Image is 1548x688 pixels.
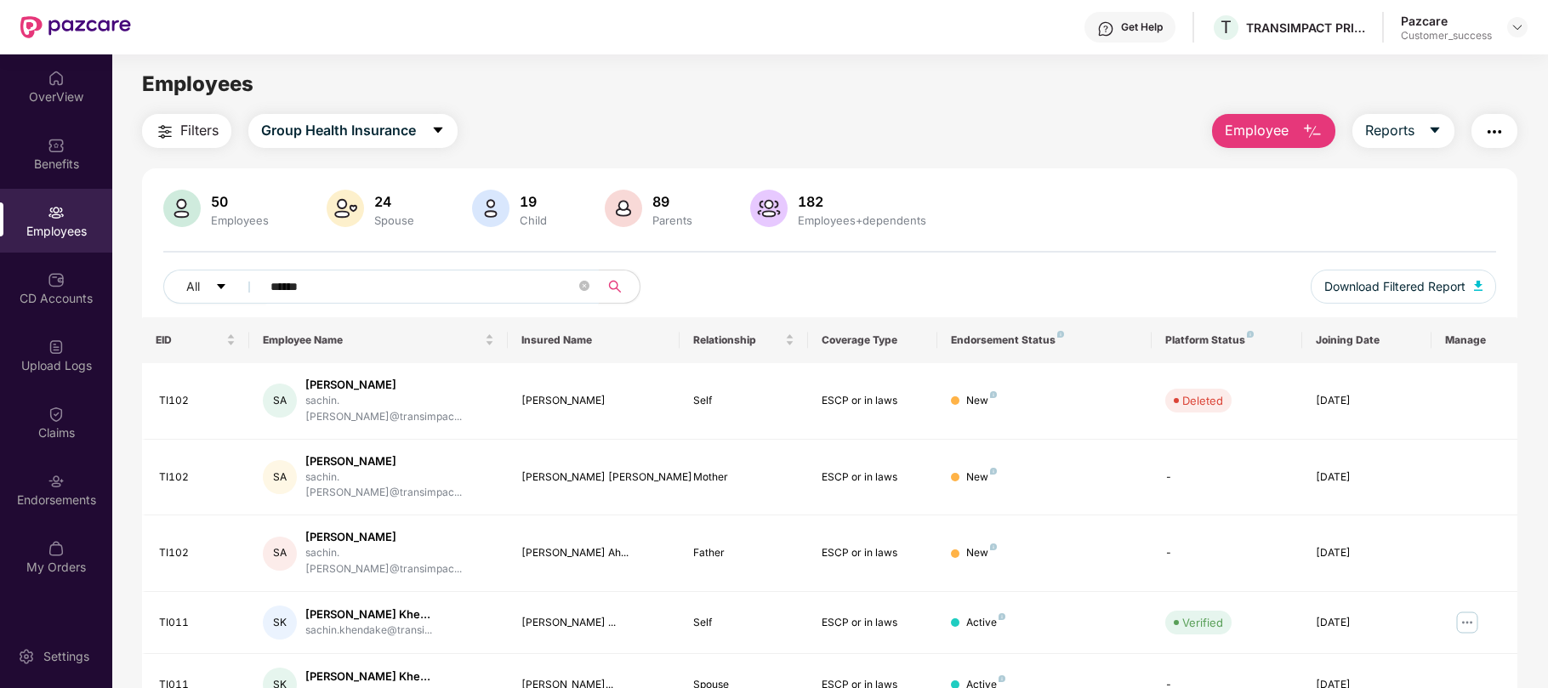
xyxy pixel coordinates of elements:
[822,545,924,561] div: ESCP or in laws
[249,317,507,363] th: Employee Name
[18,648,35,665] img: svg+xml;base64,PHN2ZyBpZD0iU2V0dGluZy0yMHgyMCIgeG1sbnM9Imh0dHA6Ly93d3cudzMub3JnLzIwMDAvc3ZnIiB3aW...
[305,545,494,577] div: sachin.[PERSON_NAME]@transimpac...
[693,469,795,486] div: Mother
[966,615,1005,631] div: Active
[521,469,666,486] div: [PERSON_NAME] [PERSON_NAME]
[822,615,924,631] div: ESCP or in laws
[48,70,65,87] img: svg+xml;base64,PHN2ZyBpZD0iSG9tZSIgeG1sbnM9Imh0dHA6Ly93d3cudzMub3JnLzIwMDAvc3ZnIiB3aWR0aD0iMjAiIG...
[1165,333,1289,347] div: Platform Status
[1484,122,1505,142] img: svg+xml;base64,PHN2ZyB4bWxucz0iaHR0cDovL3d3dy53My5vcmcvMjAwMC9zdmciIHdpZHRoPSIyNCIgaGVpZ2h0PSIyNC...
[1401,29,1492,43] div: Customer_success
[305,453,494,469] div: [PERSON_NAME]
[1316,545,1418,561] div: [DATE]
[248,114,458,148] button: Group Health Insurancecaret-down
[966,393,997,409] div: New
[48,406,65,423] img: svg+xml;base64,PHN2ZyBpZD0iQ2xhaW0iIHhtbG5zPSJodHRwOi8vd3d3LnczLm9yZy8yMDAwL3N2ZyIgd2lkdGg9IjIwIi...
[1212,114,1335,148] button: Employee
[1097,20,1114,37] img: svg+xml;base64,PHN2ZyBpZD0iSGVscC0zMngzMiIgeG1sbnM9Imh0dHA6Ly93d3cudzMub3JnLzIwMDAvc3ZnIiB3aWR0aD...
[1428,123,1442,139] span: caret-down
[649,213,696,227] div: Parents
[263,384,297,418] div: SA
[822,469,924,486] div: ESCP or in laws
[263,537,297,571] div: SA
[1401,13,1492,29] div: Pazcare
[521,545,666,561] div: [PERSON_NAME] Ah...
[990,468,997,475] img: svg+xml;base64,PHN2ZyB4bWxucz0iaHR0cDovL3d3dy53My5vcmcvMjAwMC9zdmciIHdpZHRoPSI4IiBoZWlnaHQ9IjgiIH...
[579,281,589,291] span: close-circle
[263,606,297,640] div: SK
[1316,469,1418,486] div: [DATE]
[142,71,253,96] span: Employees
[1152,515,1302,592] td: -
[999,675,1005,682] img: svg+xml;base64,PHN2ZyB4bWxucz0iaHR0cDovL3d3dy53My5vcmcvMjAwMC9zdmciIHdpZHRoPSI4IiBoZWlnaHQ9IjgiIH...
[159,615,236,631] div: TI011
[1246,20,1365,36] div: TRANSIMPACT PRIVATE LIMITED
[1431,317,1517,363] th: Manage
[1511,20,1524,34] img: svg+xml;base64,PHN2ZyBpZD0iRHJvcGRvd24tMzJ4MzIiIHhtbG5zPSJodHRwOi8vd3d3LnczLm9yZy8yMDAwL3N2ZyIgd2...
[693,333,783,347] span: Relationship
[327,190,364,227] img: svg+xml;base64,PHN2ZyB4bWxucz0iaHR0cDovL3d3dy53My5vcmcvMjAwMC9zdmciIHhtbG5zOnhsaW5rPSJodHRwOi8vd3...
[822,393,924,409] div: ESCP or in laws
[159,393,236,409] div: TI102
[208,213,272,227] div: Employees
[305,469,494,502] div: sachin.[PERSON_NAME]@transimpac...
[155,122,175,142] img: svg+xml;base64,PHN2ZyB4bWxucz0iaHR0cDovL3d3dy53My5vcmcvMjAwMC9zdmciIHdpZHRoPSIyNCIgaGVpZ2h0PSIyNC...
[371,213,418,227] div: Spouse
[263,333,481,347] span: Employee Name
[305,377,494,393] div: [PERSON_NAME]
[794,213,930,227] div: Employees+dependents
[605,190,642,227] img: svg+xml;base64,PHN2ZyB4bWxucz0iaHR0cDovL3d3dy53My5vcmcvMjAwMC9zdmciIHhtbG5zOnhsaW5rPSJodHRwOi8vd3...
[516,193,550,210] div: 19
[1316,615,1418,631] div: [DATE]
[598,270,640,304] button: search
[693,615,795,631] div: Self
[598,280,631,293] span: search
[20,16,131,38] img: New Pazcare Logo
[951,333,1139,347] div: Endorsement Status
[1302,122,1323,142] img: svg+xml;base64,PHN2ZyB4bWxucz0iaHR0cDovL3d3dy53My5vcmcvMjAwMC9zdmciIHhtbG5zOnhsaW5rPSJodHRwOi8vd3...
[48,137,65,154] img: svg+xml;base64,PHN2ZyBpZD0iQmVuZWZpdHMiIHhtbG5zPSJodHRwOi8vd3d3LnczLm9yZy8yMDAwL3N2ZyIgd2lkdGg9Ij...
[1182,614,1223,631] div: Verified
[1247,331,1254,338] img: svg+xml;base64,PHN2ZyB4bWxucz0iaHR0cDovL3d3dy53My5vcmcvMjAwMC9zdmciIHdpZHRoPSI4IiBoZWlnaHQ9IjgiIH...
[305,606,432,623] div: [PERSON_NAME] Khe...
[261,120,416,141] span: Group Health Insurance
[48,204,65,221] img: svg+xml;base64,PHN2ZyBpZD0iRW1wbG95ZWVzIiB4bWxucz0iaHR0cDovL3d3dy53My5vcmcvMjAwMC9zdmciIHdpZHRoPS...
[966,469,997,486] div: New
[156,333,223,347] span: EID
[159,545,236,561] div: TI102
[142,317,249,363] th: EID
[508,317,680,363] th: Insured Name
[808,317,937,363] th: Coverage Type
[263,460,297,494] div: SA
[180,120,219,141] span: Filters
[159,469,236,486] div: TI102
[579,279,589,295] span: close-circle
[472,190,509,227] img: svg+xml;base64,PHN2ZyB4bWxucz0iaHR0cDovL3d3dy53My5vcmcvMjAwMC9zdmciIHhtbG5zOnhsaW5rPSJodHRwOi8vd3...
[680,317,809,363] th: Relationship
[1182,392,1223,409] div: Deleted
[305,529,494,545] div: [PERSON_NAME]
[142,114,231,148] button: Filters
[516,213,550,227] div: Child
[649,193,696,210] div: 89
[1365,120,1414,141] span: Reports
[163,190,201,227] img: svg+xml;base64,PHN2ZyB4bWxucz0iaHR0cDovL3d3dy53My5vcmcvMjAwMC9zdmciIHhtbG5zOnhsaW5rPSJodHRwOi8vd3...
[1225,120,1289,141] span: Employee
[1152,440,1302,516] td: -
[186,277,200,296] span: All
[1221,17,1232,37] span: T
[1474,281,1483,291] img: svg+xml;base64,PHN2ZyB4bWxucz0iaHR0cDovL3d3dy53My5vcmcvMjAwMC9zdmciIHhtbG5zOnhsaW5rPSJodHRwOi8vd3...
[215,281,227,294] span: caret-down
[48,338,65,355] img: svg+xml;base64,PHN2ZyBpZD0iVXBsb2FkX0xvZ3MiIGRhdGEtbmFtZT0iVXBsb2FkIExvZ3MiIHhtbG5zPSJodHRwOi8vd3...
[305,668,432,685] div: [PERSON_NAME] Khe...
[1352,114,1454,148] button: Reportscaret-down
[371,193,418,210] div: 24
[794,193,930,210] div: 182
[163,270,267,304] button: Allcaret-down
[305,393,494,425] div: sachin.[PERSON_NAME]@transimpac...
[1454,609,1481,636] img: manageButton
[48,271,65,288] img: svg+xml;base64,PHN2ZyBpZD0iQ0RfQWNjb3VudHMiIGRhdGEtbmFtZT0iQ0QgQWNjb3VudHMiIHhtbG5zPSJodHRwOi8vd3...
[431,123,445,139] span: caret-down
[693,393,795,409] div: Self
[1121,20,1163,34] div: Get Help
